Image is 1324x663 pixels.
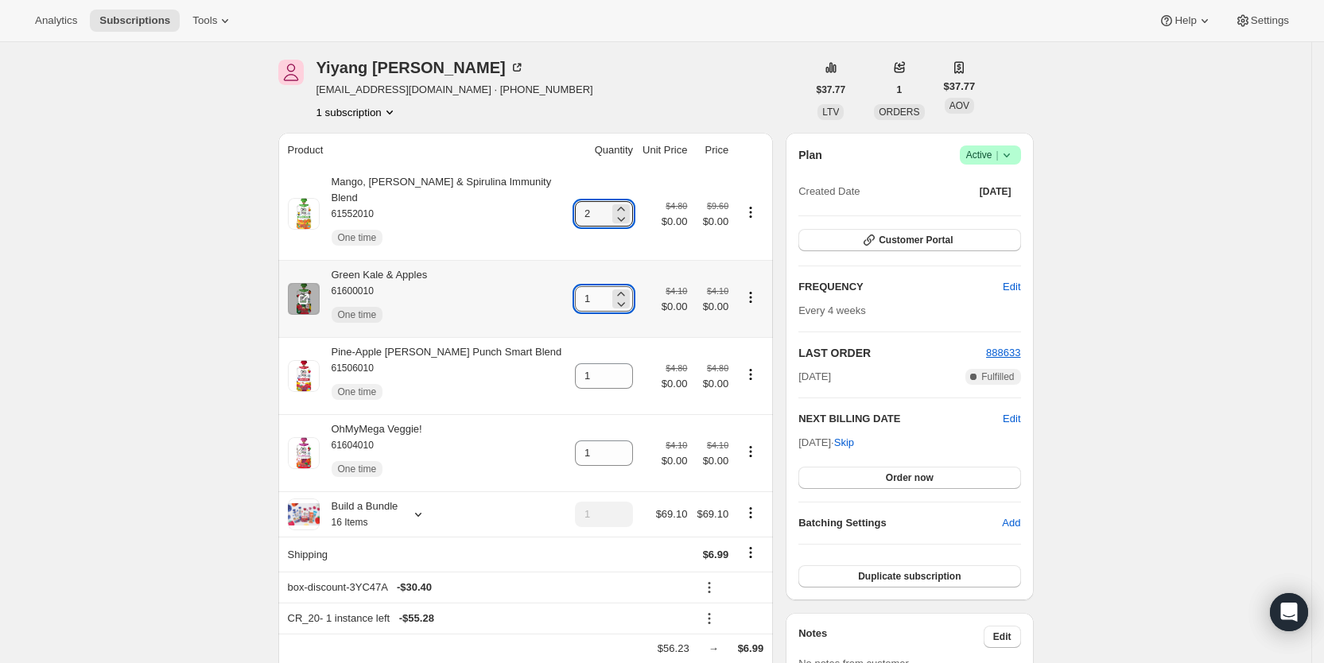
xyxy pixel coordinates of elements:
[981,370,1014,383] span: Fulfilled
[798,184,860,200] span: Created Date
[397,580,432,595] span: - $30.40
[707,363,728,373] small: $4.80
[697,508,728,520] span: $69.10
[738,544,763,561] button: Shipping actions
[1225,10,1299,32] button: Settings
[886,471,934,484] span: Order now
[316,104,398,120] button: Product actions
[638,133,692,168] th: Unit Price
[183,10,243,32] button: Tools
[338,463,377,475] span: One time
[798,411,1003,427] h2: NEXT BILLING DATE
[798,626,984,648] h3: Notes
[278,60,304,85] span: Yiyang Xiao
[662,214,688,230] span: $0.00
[316,82,593,98] span: [EMAIL_ADDRESS][DOMAIN_NAME] · [PHONE_NUMBER]
[288,437,320,469] img: product img
[666,286,687,296] small: $4.10
[338,231,377,244] span: One time
[834,435,854,451] span: Skip
[692,133,733,168] th: Price
[993,630,1011,643] span: Edit
[666,440,687,450] small: $4.10
[949,100,969,111] span: AOV
[1175,14,1196,27] span: Help
[798,279,1003,295] h2: FREQUENCY
[288,283,320,315] img: product img
[738,204,763,221] button: Product actions
[798,345,986,361] h2: LAST ORDER
[25,10,87,32] button: Analytics
[879,234,953,246] span: Customer Portal
[332,363,374,374] small: 61506010
[1270,593,1308,631] div: Open Intercom Messenger
[288,580,688,595] div: box-discount-3YC47A
[662,376,688,392] span: $0.00
[798,229,1020,251] button: Customer Portal
[662,299,688,315] span: $0.00
[703,549,729,560] span: $6.99
[984,626,1021,648] button: Edit
[332,517,368,528] small: 16 Items
[798,467,1020,489] button: Order now
[798,369,831,385] span: [DATE]
[944,79,976,95] span: $37.77
[738,443,763,460] button: Product actions
[278,133,571,168] th: Product
[320,421,422,485] div: OhMyMega Veggie!
[192,14,217,27] span: Tools
[798,436,854,448] span: [DATE] ·
[288,611,688,626] div: CR_20 - 1 instance left
[332,208,374,219] small: 61552010
[986,347,1020,359] a: 888633
[980,185,1011,198] span: [DATE]
[320,344,562,408] div: Pine-Apple [PERSON_NAME] Punch Smart Blend
[879,107,919,118] span: ORDERS
[1002,515,1020,531] span: Add
[738,504,763,521] button: Product actions
[858,570,961,583] span: Duplicate subscription
[338,386,377,398] span: One time
[697,299,728,315] span: $0.00
[707,201,728,211] small: $9.60
[320,498,398,530] div: Build a Bundle
[1003,279,1020,295] span: Edit
[992,510,1030,536] button: Add
[738,366,763,383] button: Product actions
[798,565,1020,587] button: Duplicate subscription
[656,508,688,520] span: $69.10
[897,83,903,96] span: 1
[1003,411,1020,427] button: Edit
[320,267,428,331] div: Green Kale & Apples
[822,107,839,118] span: LTV
[697,376,728,392] span: $0.00
[798,515,1002,531] h6: Batching Settings
[570,133,638,168] th: Quantity
[332,440,374,451] small: 61604010
[399,611,434,626] span: - $55.28
[35,14,77,27] span: Analytics
[320,174,566,254] div: Mango, [PERSON_NAME] & Spirulina Immunity Blend
[986,345,1020,361] button: 888633
[738,289,763,306] button: Product actions
[90,10,180,32] button: Subscriptions
[817,83,846,96] span: $37.77
[288,360,320,392] img: product img
[738,642,764,654] span: $6.99
[666,363,687,373] small: $4.80
[807,79,856,101] button: $37.77
[278,537,571,572] th: Shipping
[887,79,912,101] button: 1
[99,14,170,27] span: Subscriptions
[798,147,822,163] h2: Plan
[332,285,374,297] small: 61600010
[658,641,689,657] div: $56.23
[666,201,687,211] small: $4.80
[970,180,1021,203] button: [DATE]
[798,304,866,316] span: Every 4 weeks
[1251,14,1289,27] span: Settings
[707,286,728,296] small: $4.10
[825,430,864,456] button: Skip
